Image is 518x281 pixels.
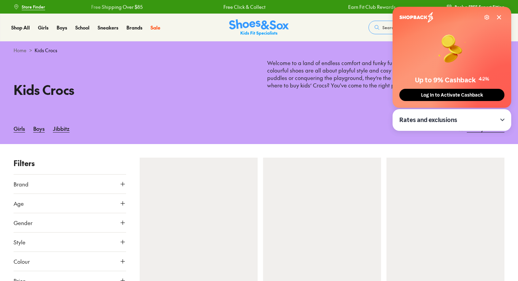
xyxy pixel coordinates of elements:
a: Brands [126,24,142,31]
a: Shop All [11,24,30,31]
button: Style [14,233,126,252]
p: Filters [14,158,126,169]
button: Colour [14,252,126,271]
a: Girls [38,24,48,31]
a: Shoes & Sox [229,19,289,36]
p: Welcome to a land of endless comfort and funky fun—our kids’ Crocs collection! These quirky, colo... [267,59,504,97]
a: School [75,24,89,31]
a: Sneakers [98,24,118,31]
span: Kids Crocs [35,47,57,54]
h1: Kids Crocs [14,80,251,99]
a: Earn Fit Club Rewards [348,3,395,11]
span: Brand [14,180,28,188]
span: Gender [14,219,33,227]
div: > [14,47,504,54]
button: Brand [14,175,126,194]
a: Jibbitz [53,121,69,136]
a: Store Finder [14,1,45,13]
a: Free Click & Collect [223,3,265,11]
span: Style [14,238,25,246]
span: Search our range of products [382,24,438,31]
a: Girls [14,121,25,136]
button: Gender [14,213,126,232]
span: Book a FREE Expert Fitting [455,4,504,10]
span: Store Finder [22,4,45,10]
img: SNS_Logo_Responsive.svg [229,19,289,36]
span: Age [14,199,24,207]
a: Boys [33,121,45,136]
a: Boys [57,24,67,31]
a: Home [14,47,26,54]
a: Book a FREE Expert Fitting [446,1,504,13]
button: Search our range of products [368,21,466,34]
a: Free Shipping Over $85 [91,3,142,11]
button: Age [14,194,126,213]
span: Colour [14,257,30,265]
a: Sale [151,24,160,31]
